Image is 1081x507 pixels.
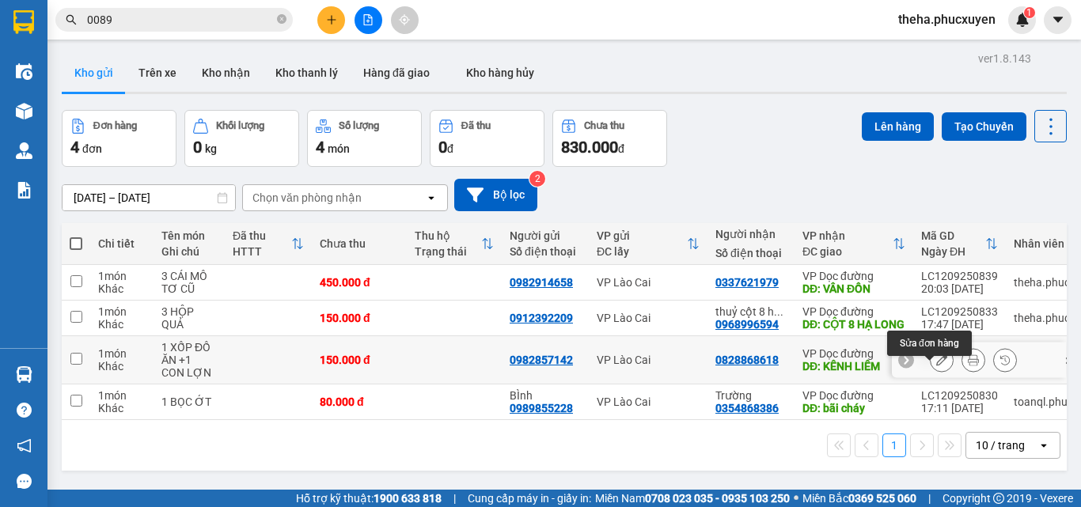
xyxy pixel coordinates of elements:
[887,331,972,356] div: Sửa đơn hàng
[802,347,905,360] div: VP Dọc đường
[16,63,32,80] img: warehouse-icon
[296,490,442,507] span: Hỗ trợ kỹ thuật:
[63,185,235,210] input: Select a date range.
[1024,7,1035,18] sup: 1
[993,493,1004,504] span: copyright
[597,312,700,324] div: VP Lào Cai
[510,245,581,258] div: Số điện thoại
[93,120,137,131] div: Đơn hàng
[161,270,217,295] div: 3 CÁI MÔ TƠ CŨ
[597,395,700,408] div: VP Lào Cai
[66,14,77,25] span: search
[98,360,146,373] div: Khác
[233,245,291,258] div: HTTT
[802,360,905,373] div: DĐ: KÊNH LIÊM
[454,179,537,211] button: Bộ lọc
[921,282,998,295] div: 20:03 [DATE]
[320,312,399,324] div: 150.000 đ
[1026,7,1032,18] span: 1
[978,50,1031,67] div: ver 1.8.143
[453,490,456,507] span: |
[13,10,34,34] img: logo-vxr
[62,110,176,167] button: Đơn hàng4đơn
[921,305,998,318] div: LC1209250833
[618,142,624,155] span: đ
[802,305,905,318] div: VP Dọc đường
[802,389,905,402] div: VP Dọc đường
[595,490,790,507] span: Miền Nam
[886,9,1008,29] span: theha.phucxuyen
[98,389,146,402] div: 1 món
[930,348,954,372] div: Sửa đơn hàng
[882,433,906,457] button: 1
[17,403,32,418] span: question-circle
[16,142,32,159] img: warehouse-icon
[584,120,624,131] div: Chưa thu
[98,305,146,318] div: 1 món
[17,474,32,489] span: message
[794,495,798,501] span: ⚪️
[62,54,126,92] button: Kho gửi
[802,229,893,242] div: VP nhận
[98,237,146,250] div: Chi tiết
[510,402,573,414] div: 0989855228
[328,142,350,155] span: món
[921,229,985,242] div: Mã GD
[252,190,362,206] div: Chọn văn phòng nhận
[98,282,146,295] div: Khác
[425,191,438,204] svg: open
[561,138,618,157] span: 830.000
[715,402,779,414] div: 0354868386
[263,54,351,92] button: Kho thanh lý
[802,270,905,282] div: VP Dọc đường
[942,112,1026,141] button: Tạo Chuyến
[362,14,374,25] span: file-add
[317,6,345,34] button: plus
[16,182,32,199] img: solution-icon
[161,395,217,408] div: 1 BỌC ỚT
[161,245,217,258] div: Ghi chú
[82,142,102,155] span: đơn
[589,223,707,265] th: Toggle SortBy
[98,347,146,360] div: 1 món
[510,229,581,242] div: Người gửi
[320,395,399,408] div: 80.000 đ
[597,276,700,289] div: VP Lào Cai
[415,245,481,258] div: Trạng thái
[277,14,286,24] span: close-circle
[774,305,783,318] span: ...
[193,138,202,157] span: 0
[862,112,934,141] button: Lên hàng
[1051,13,1065,27] span: caret-down
[1037,439,1050,452] svg: open
[928,490,931,507] span: |
[189,54,263,92] button: Kho nhận
[277,13,286,28] span: close-circle
[161,229,217,242] div: Tên món
[510,276,573,289] div: 0982914658
[339,120,379,131] div: Số lượng
[913,223,1006,265] th: Toggle SortBy
[461,120,491,131] div: Đã thu
[447,142,453,155] span: đ
[233,229,291,242] div: Đã thu
[529,171,545,187] sup: 2
[715,305,787,318] div: thuỷ cột 8 hạ long
[307,110,422,167] button: Số lượng4món
[921,402,998,414] div: 17:11 [DATE]
[1015,13,1030,27] img: icon-new-feature
[351,54,442,92] button: Hàng đã giao
[16,103,32,119] img: warehouse-icon
[715,389,787,402] div: Trường
[645,492,790,505] strong: 0708 023 035 - 0935 103 250
[7,46,159,102] span: Gửi hàng [GEOGRAPHIC_DATA]: Hotline:
[161,305,217,331] div: 3 HỘP QUẢ
[715,276,779,289] div: 0337621979
[795,223,913,265] th: Toggle SortBy
[374,492,442,505] strong: 1900 633 818
[802,282,905,295] div: DĐ: VÂN ĐỒN
[510,354,573,366] div: 0982857142
[466,66,534,79] span: Kho hàng hủy
[33,74,158,102] strong: 0888 827 827 - 0848 827 827
[597,354,700,366] div: VP Lào Cai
